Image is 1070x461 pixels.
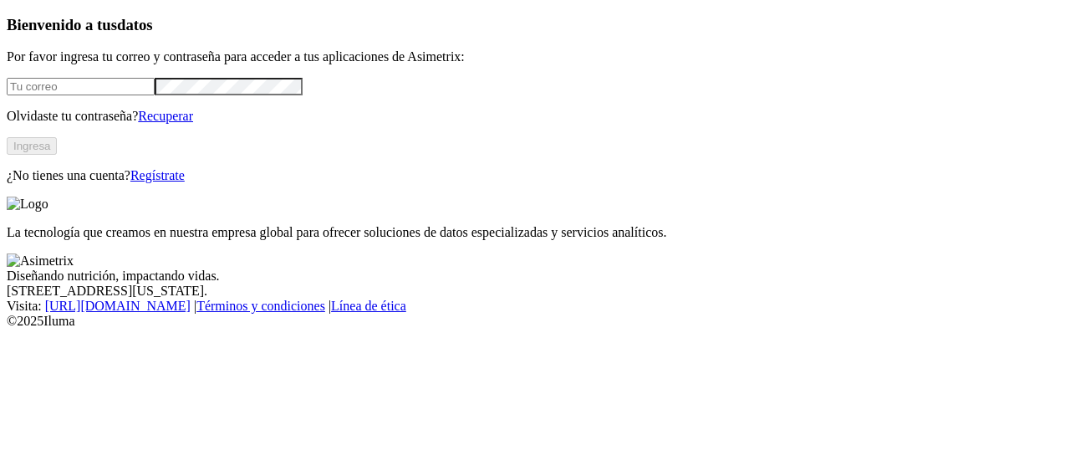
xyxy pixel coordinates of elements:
[7,314,1063,329] div: © 2025 Iluma
[7,299,1063,314] div: Visita : | |
[45,299,191,313] a: [URL][DOMAIN_NAME]
[117,16,153,33] span: datos
[7,137,57,155] button: Ingresa
[7,49,1063,64] p: Por favor ingresa tu correo y contraseña para acceder a tus aplicaciones de Asimetrix:
[7,269,1063,284] div: Diseñando nutrición, impactando vidas.
[7,168,1063,183] p: ¿No tienes una cuenta?
[7,197,48,212] img: Logo
[7,109,1063,124] p: Olvidaste tu contraseña?
[7,78,155,95] input: Tu correo
[7,284,1063,299] div: [STREET_ADDRESS][US_STATE].
[7,254,74,269] img: Asimetrix
[331,299,406,313] a: Línea de ética
[7,16,1063,34] h3: Bienvenido a tus
[7,225,1063,240] p: La tecnología que creamos en nuestra empresa global para ofrecer soluciones de datos especializad...
[130,168,185,182] a: Regístrate
[138,109,193,123] a: Recuperar
[196,299,325,313] a: Términos y condiciones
